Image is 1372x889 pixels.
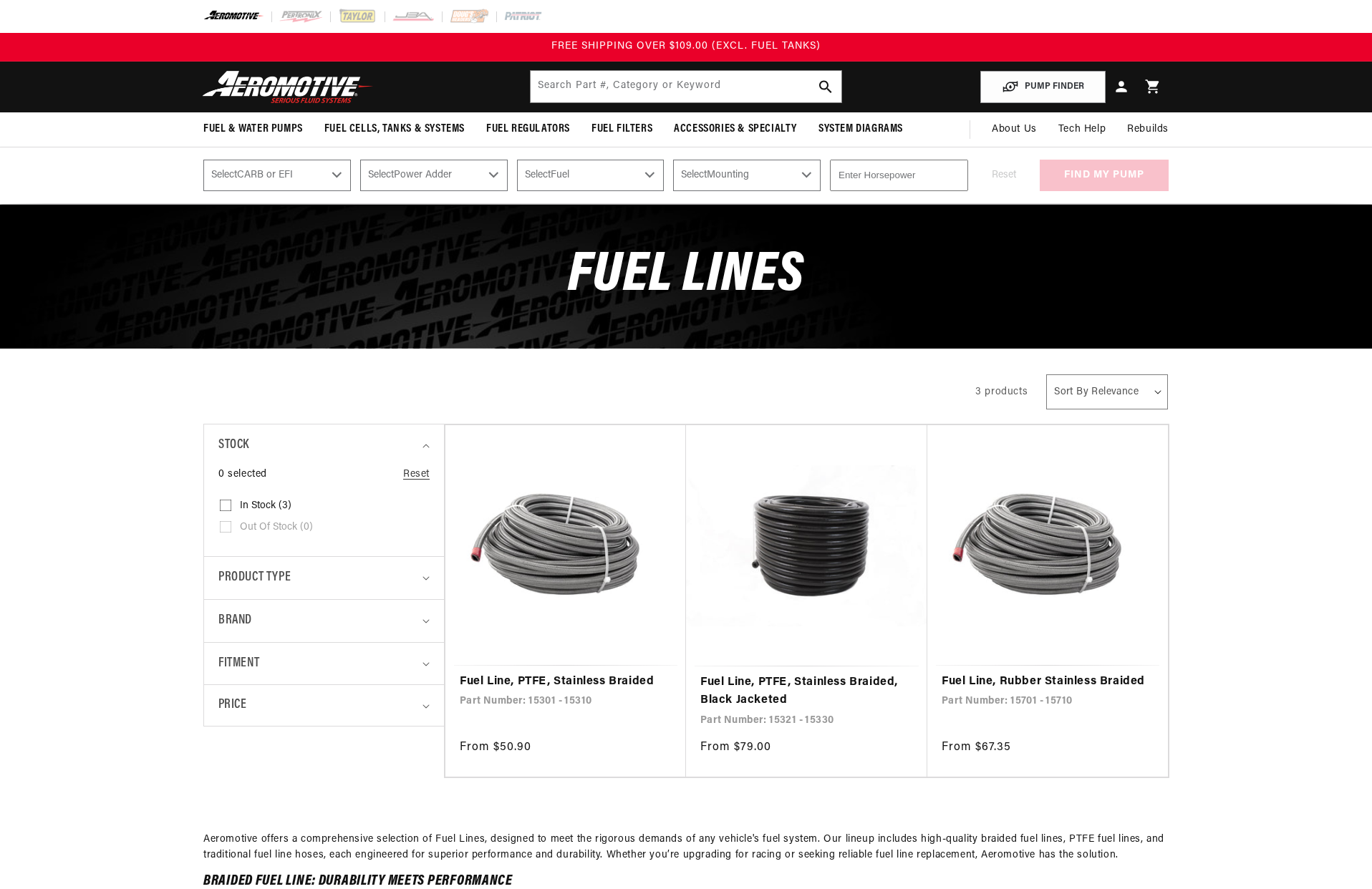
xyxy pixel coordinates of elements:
span: Accessories & Specialty [674,122,797,137]
span: Out of stock (0) [240,521,313,534]
p: Aeromotive offers a comprehensive selection of Fuel Lines, designed to meet the rigorous demands ... [203,832,1169,864]
span: Product type [218,568,291,588]
select: CARB or EFI [203,160,351,191]
summary: Stock (0 selected) [218,424,430,467]
summary: Fuel Filters [581,112,663,146]
summary: System Diagrams [808,112,914,146]
summary: Brand (0 selected) [218,600,430,642]
span: Tech Help [1058,122,1106,137]
span: Price [218,696,246,715]
span: Brand [218,611,252,631]
span: About Us [992,124,1037,135]
span: Fuel & Water Pumps [203,122,303,137]
select: Power Adder [360,160,508,191]
span: 0 selected [218,467,267,482]
span: Fuel Lines [568,248,803,304]
span: Fuel Filters [591,122,652,137]
span: In stock (3) [240,500,291,512]
img: Aeromotive [198,70,377,104]
span: Fitment [218,654,259,674]
span: Fuel Regulators [486,122,570,137]
span: FREE SHIPPING OVER $109.00 (EXCL. FUEL TANKS) [551,41,821,52]
summary: Accessories & Specialty [663,112,808,146]
a: Reset [403,467,430,482]
span: Fuel Cells, Tanks & Systems [324,122,465,137]
summary: Product type (0 selected) [218,557,430,599]
input: Search by Part Number, Category or Keyword [531,71,841,102]
a: Fuel Line, Rubber Stainless Braided [942,673,1154,691]
summary: Tech Help [1048,112,1116,147]
span: 3 products [975,387,1028,397]
span: Stock [218,435,249,456]
summary: Fuel & Water Pumps [193,112,314,146]
a: Fuel Line, PTFE, Stainless Braided, Black Jacketed [700,674,913,710]
span: System Diagrams [818,122,903,137]
a: About Us [981,112,1048,147]
select: Mounting [673,160,821,191]
button: PUMP FINDER [980,71,1106,103]
span: Rebuilds [1127,122,1169,137]
button: search button [810,71,841,102]
summary: Fuel Cells, Tanks & Systems [314,112,475,146]
h2: Braided Fuel Line: Durability Meets Performance [203,875,1169,888]
summary: Fitment (0 selected) [218,643,430,685]
summary: Rebuilds [1116,112,1179,147]
summary: Fuel Regulators [475,112,581,146]
select: Fuel [517,160,665,191]
a: Fuel Line, PTFE, Stainless Braided [460,673,672,691]
input: Enter Horsepower [830,160,968,191]
summary: Price [218,685,430,726]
